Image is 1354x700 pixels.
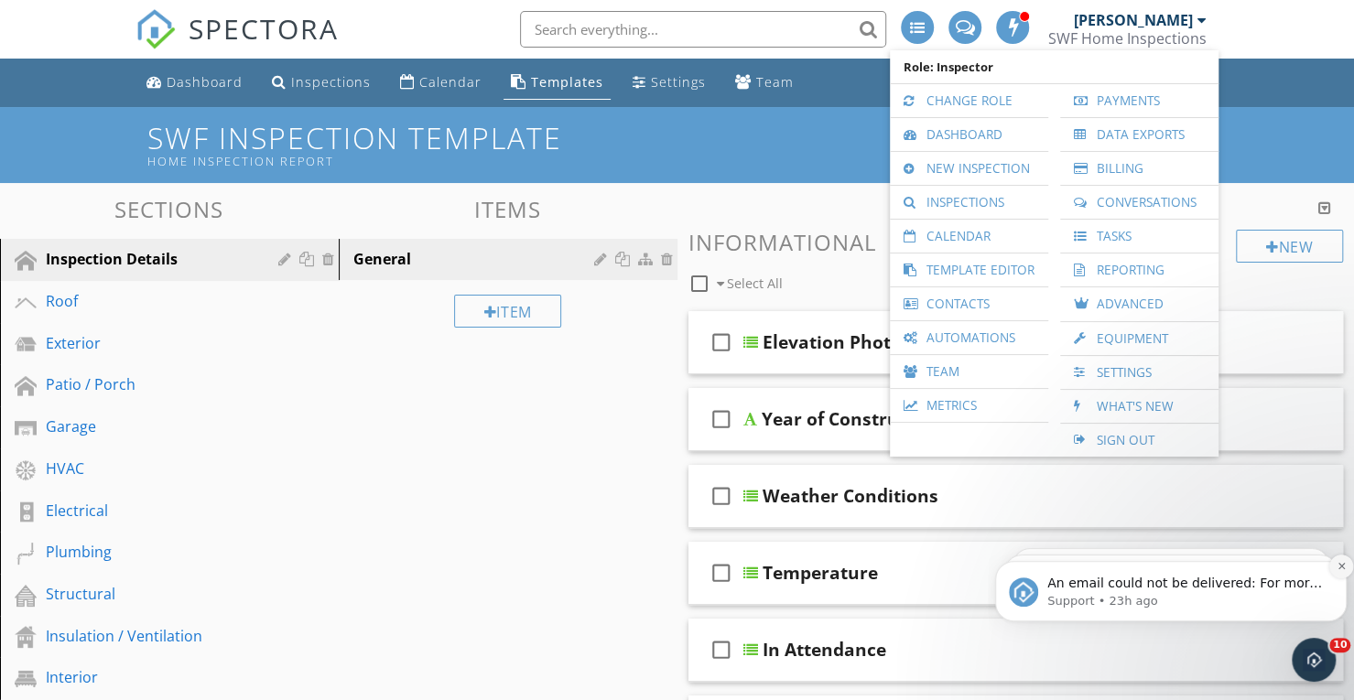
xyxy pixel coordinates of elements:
[135,25,339,63] a: SPECTORA
[688,230,1344,254] h3: Informational
[1069,424,1209,457] a: Sign Out
[1069,253,1209,286] a: Reporting
[1069,390,1209,423] a: What's New
[265,66,378,100] a: Inspections
[763,639,886,661] div: In Attendance
[1069,84,1209,117] a: Payments
[520,11,886,48] input: Search everything...
[1069,356,1209,389] a: Settings
[899,287,1039,320] a: Contacts
[46,248,252,270] div: Inspection Details
[707,320,736,364] i: check_box_outline_blank
[291,73,371,91] div: Inspections
[1069,220,1209,253] a: Tasks
[762,408,944,430] div: Year of Construction
[393,66,489,100] a: Calendar
[1074,11,1193,29] div: [PERSON_NAME]
[1069,152,1209,185] a: Billing
[899,152,1039,185] a: New Inspection
[139,66,250,100] a: Dashboard
[419,73,482,91] div: Calendar
[1069,118,1209,151] a: Data Exports
[651,73,706,91] div: Settings
[46,290,252,312] div: Roof
[707,628,736,672] i: check_box_outline_blank
[763,331,924,353] div: Elevation Photo(s)
[46,415,252,437] div: Garage
[899,84,1039,117] a: Change Role
[899,253,1039,286] a: Template Editor
[988,522,1354,651] iframe: Intercom notifications message
[688,197,1344,221] h3: Comments
[167,73,243,91] div: Dashboard
[531,73,603,91] div: Templates
[707,397,736,441] i: check_box_outline_blank
[46,583,252,605] div: Structural
[899,355,1039,388] a: Team
[728,66,801,100] a: Team
[46,373,252,395] div: Patio / Porch
[454,295,562,328] div: Item
[46,666,252,688] div: Interior
[339,197,677,221] h3: Items
[899,50,1209,83] span: Role: Inspector
[1292,638,1336,682] iframe: Intercom live chat
[707,474,736,518] i: check_box_outline_blank
[625,66,713,100] a: Settings
[899,186,1039,219] a: Inspections
[899,220,1039,253] a: Calendar
[756,73,794,91] div: Team
[46,458,252,479] div: HVAC
[707,551,736,595] i: check_box_outline_blank
[135,9,176,49] img: The Best Home Inspection Software - Spectora
[504,66,611,100] a: Templates
[899,321,1039,354] a: Automations
[899,389,1039,422] a: Metrics
[147,122,1208,168] h1: SWF Inspection Template
[899,118,1039,151] a: Dashboard
[147,154,933,168] div: Home Inspection Report
[46,541,252,563] div: Plumbing
[189,9,339,48] span: SPECTORA
[1236,230,1343,263] div: New
[46,500,252,522] div: Electrical
[763,485,938,507] div: Weather Conditions
[763,562,878,584] div: Temperature
[353,248,600,270] div: General
[727,275,783,292] span: Select All
[1069,322,1209,355] a: Equipment
[1048,29,1207,48] div: SWF Home Inspections
[1069,287,1209,321] a: Advanced
[46,625,252,647] div: Insulation / Ventilation
[1329,638,1350,652] span: 10
[46,332,252,354] div: Exterior
[1069,186,1209,219] a: Conversations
